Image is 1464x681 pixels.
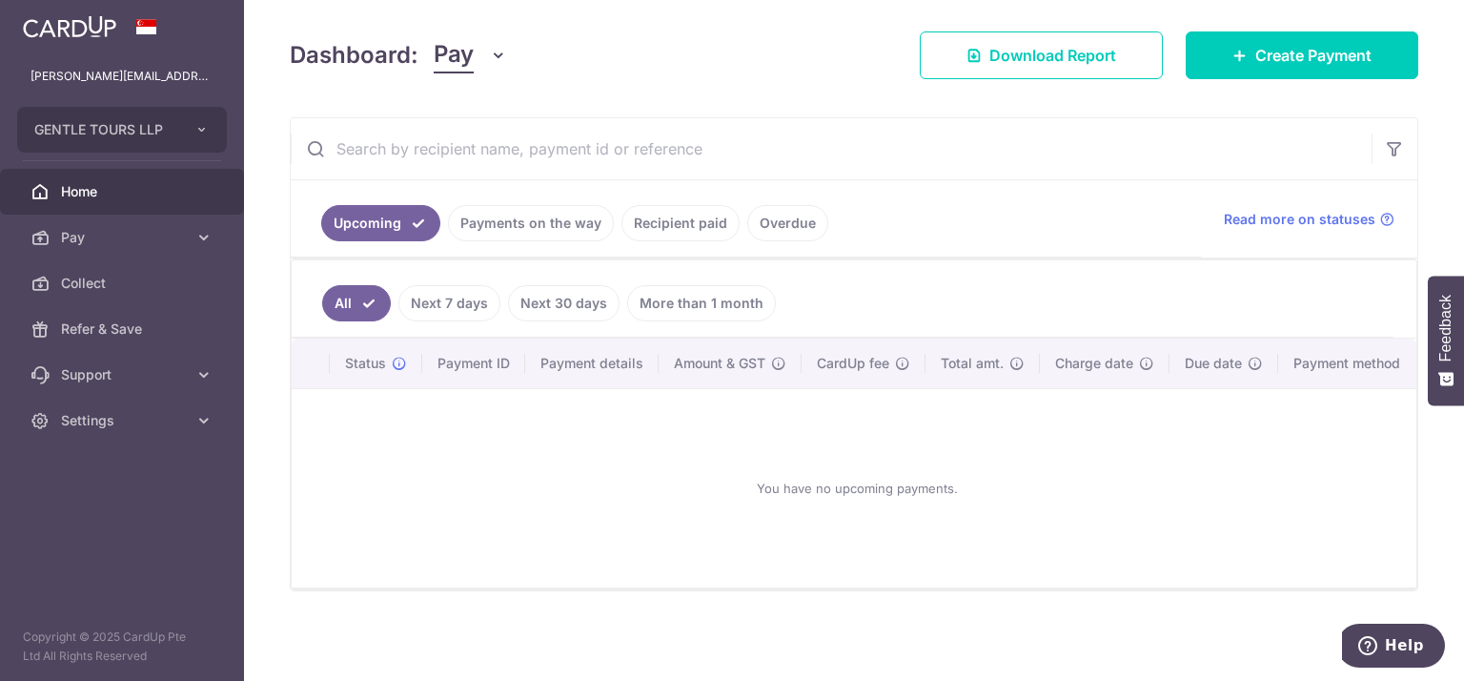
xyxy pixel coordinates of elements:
[434,37,474,73] span: Pay
[920,31,1163,79] a: Download Report
[1224,210,1375,229] span: Read more on statuses
[422,339,525,388] th: Payment ID
[621,205,740,241] a: Recipient paid
[61,274,187,293] span: Collect
[1342,624,1445,671] iframe: Opens a widget where you can find more information
[315,404,1400,572] div: You have no upcoming payments.
[1437,295,1454,361] span: Feedback
[61,365,187,384] span: Support
[989,44,1116,67] span: Download Report
[290,38,418,72] h4: Dashboard:
[61,411,187,430] span: Settings
[1428,276,1464,405] button: Feedback - Show survey
[1055,354,1133,373] span: Charge date
[1185,354,1242,373] span: Due date
[674,354,765,373] span: Amount & GST
[1224,210,1394,229] a: Read more on statuses
[34,120,175,139] span: GENTLE TOURS LLP
[1186,31,1418,79] a: Create Payment
[508,285,620,321] a: Next 30 days
[291,118,1372,179] input: Search by recipient name, payment id or reference
[525,339,659,388] th: Payment details
[30,67,213,86] p: [PERSON_NAME][EMAIL_ADDRESS][DOMAIN_NAME]
[23,15,116,38] img: CardUp
[345,354,386,373] span: Status
[941,354,1004,373] span: Total amt.
[747,205,828,241] a: Overdue
[1278,339,1423,388] th: Payment method
[817,354,889,373] span: CardUp fee
[434,37,507,73] button: Pay
[1255,44,1372,67] span: Create Payment
[61,182,187,201] span: Home
[17,107,227,153] button: GENTLE TOURS LLP
[61,228,187,247] span: Pay
[321,205,440,241] a: Upcoming
[398,285,500,321] a: Next 7 days
[322,285,391,321] a: All
[627,285,776,321] a: More than 1 month
[448,205,614,241] a: Payments on the way
[61,320,187,339] span: Refer & Save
